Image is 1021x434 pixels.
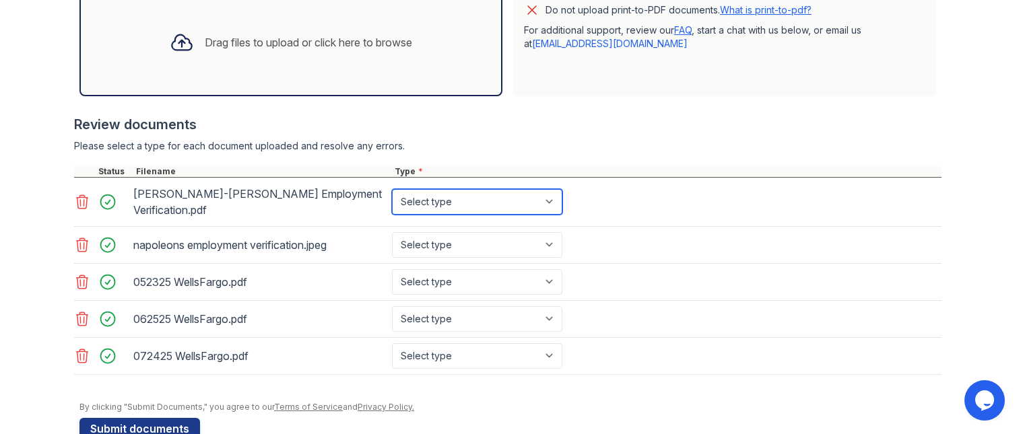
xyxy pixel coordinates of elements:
div: Status [96,166,133,177]
div: [PERSON_NAME]-[PERSON_NAME] Employment Verification.pdf [133,183,387,221]
iframe: chat widget [964,380,1008,421]
div: Drag files to upload or click here to browse [205,34,412,50]
a: Terms of Service [274,402,343,412]
div: Type [392,166,942,177]
p: Do not upload print-to-PDF documents. [546,3,812,17]
div: napoleons employment verification.jpeg [133,234,387,256]
a: FAQ [674,24,692,36]
div: 062525 WellsFargo.pdf [133,308,387,330]
p: For additional support, review our , start a chat with us below, or email us at [524,24,925,50]
div: Review documents [74,115,942,134]
a: What is print-to-pdf? [720,4,812,15]
div: 052325 WellsFargo.pdf [133,271,387,293]
div: By clicking "Submit Documents," you agree to our and [79,402,942,412]
div: Filename [133,166,392,177]
a: [EMAIL_ADDRESS][DOMAIN_NAME] [532,38,688,49]
div: Please select a type for each document uploaded and resolve any errors. [74,139,942,153]
a: Privacy Policy. [358,402,414,412]
div: 072425 WellsFargo.pdf [133,345,387,367]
